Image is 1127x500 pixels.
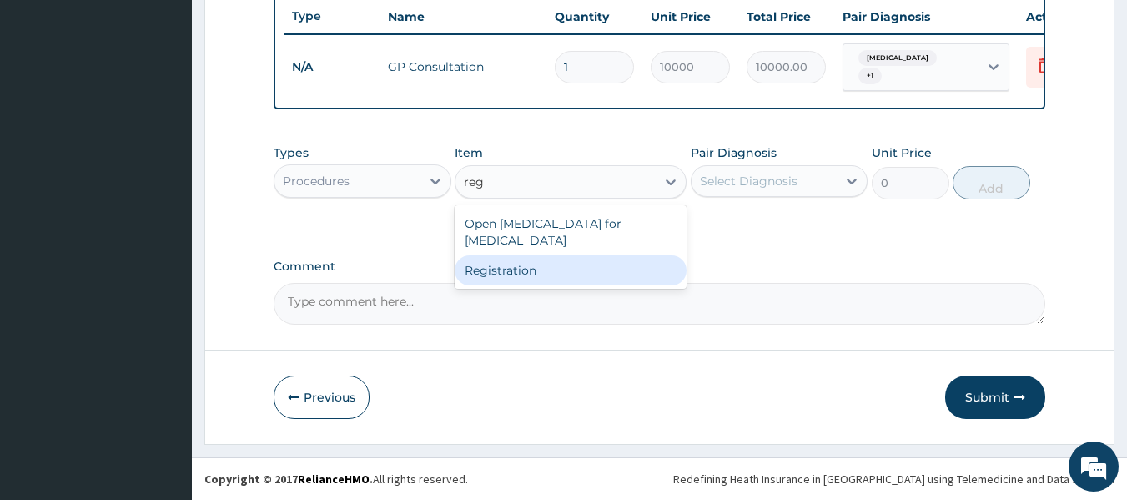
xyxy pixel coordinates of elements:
img: d_794563401_company_1708531726252_794563401 [31,83,68,125]
th: Type [284,1,380,32]
label: Types [274,146,309,160]
div: Procedures [283,173,350,189]
button: Submit [945,376,1045,419]
td: N/A [284,52,380,83]
div: Registration [455,255,687,285]
span: + 1 [858,68,882,84]
a: RelianceHMO [298,472,370,487]
button: Previous [274,376,370,419]
textarea: Type your message and hit 'Enter' [8,327,318,386]
label: Item [455,144,483,161]
div: Select Diagnosis [700,173,797,189]
strong: Copyright © 2017 . [204,472,373,487]
button: Add [953,166,1030,199]
label: Unit Price [872,144,932,161]
div: Minimize live chat window [274,8,314,48]
div: Redefining Heath Insurance in [GEOGRAPHIC_DATA] using Telemedicine and Data Science! [673,471,1114,487]
span: [MEDICAL_DATA] [858,50,937,67]
label: Comment [274,260,1046,274]
div: Open [MEDICAL_DATA] for [MEDICAL_DATA] [455,209,687,255]
div: Chat with us now [87,93,280,115]
footer: All rights reserved. [192,457,1127,500]
td: GP Consultation [380,50,546,83]
label: Pair Diagnosis [691,144,777,161]
span: We're online! [97,146,230,315]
